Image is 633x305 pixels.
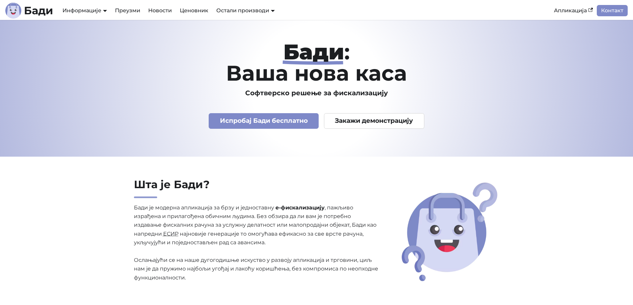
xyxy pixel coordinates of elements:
[550,5,597,16] a: Апликација
[597,5,628,16] a: Контакт
[111,5,144,16] a: Преузми
[144,5,176,16] a: Новости
[5,3,53,19] a: ЛогоБади
[216,7,275,14] a: Остали производи
[134,178,379,198] h2: Шта је Бади?
[24,5,53,16] b: Бади
[103,41,531,84] h1: : Ваша нова каса
[324,113,424,129] a: Закажи демонстрацију
[176,5,212,16] a: Ценовник
[399,180,500,283] img: Шта је Бади?
[62,7,107,14] a: Информације
[134,203,379,282] p: Бади је модерна апликација за брзу и једноставну , пажљиво израђена и прилагођена обичним људима....
[103,89,531,97] h3: Софтверско решење за фискализацију
[5,3,21,19] img: Лого
[275,204,325,211] strong: е-фискализацију
[209,113,319,129] a: Испробај Бади бесплатно
[283,39,344,65] strong: Бади
[163,231,178,237] abbr: Електронски систем за издавање рачуна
